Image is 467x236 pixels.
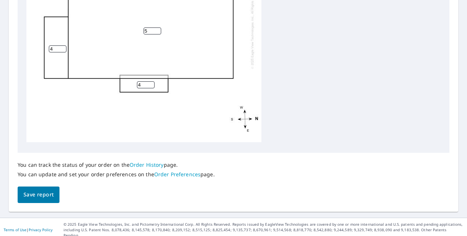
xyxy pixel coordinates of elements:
[130,161,164,168] a: Order History
[18,171,215,178] p: You can update and set your order preferences on the page.
[23,190,54,199] span: Save report
[4,228,53,232] p: |
[29,227,53,232] a: Privacy Policy
[4,227,26,232] a: Terms of Use
[18,162,215,168] p: You can track the status of your order on the page.
[154,171,200,178] a: Order Preferences
[18,187,59,203] button: Save report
